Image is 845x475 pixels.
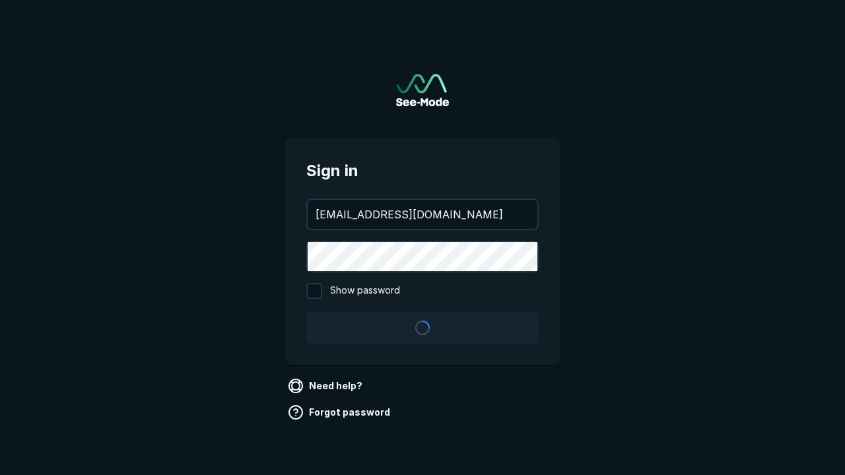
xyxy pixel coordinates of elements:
a: Need help? [285,375,368,396]
span: Sign in [306,159,539,183]
img: See-Mode Logo [396,74,449,106]
span: Show password [330,283,400,299]
input: your@email.com [308,200,537,229]
a: Forgot password [285,402,395,423]
a: Go to sign in [396,74,449,106]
